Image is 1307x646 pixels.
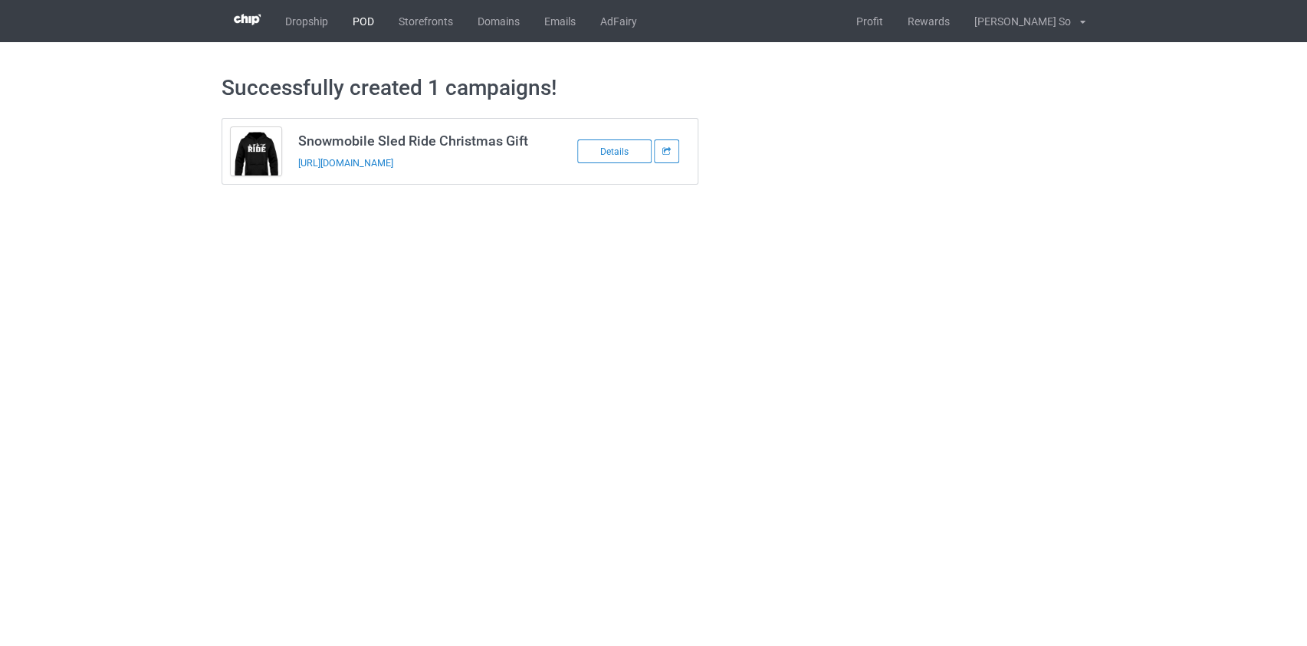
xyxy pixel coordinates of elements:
[222,74,1085,102] h1: Successfully created 1 campaigns!
[577,145,654,157] a: Details
[962,2,1071,41] div: [PERSON_NAME] So
[298,157,393,169] a: [URL][DOMAIN_NAME]
[577,139,652,163] div: Details
[234,14,261,25] img: 3d383065fc803cdd16c62507c020ddf8.png
[298,132,540,149] h3: Snowmobile Sled Ride Christmas Gift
